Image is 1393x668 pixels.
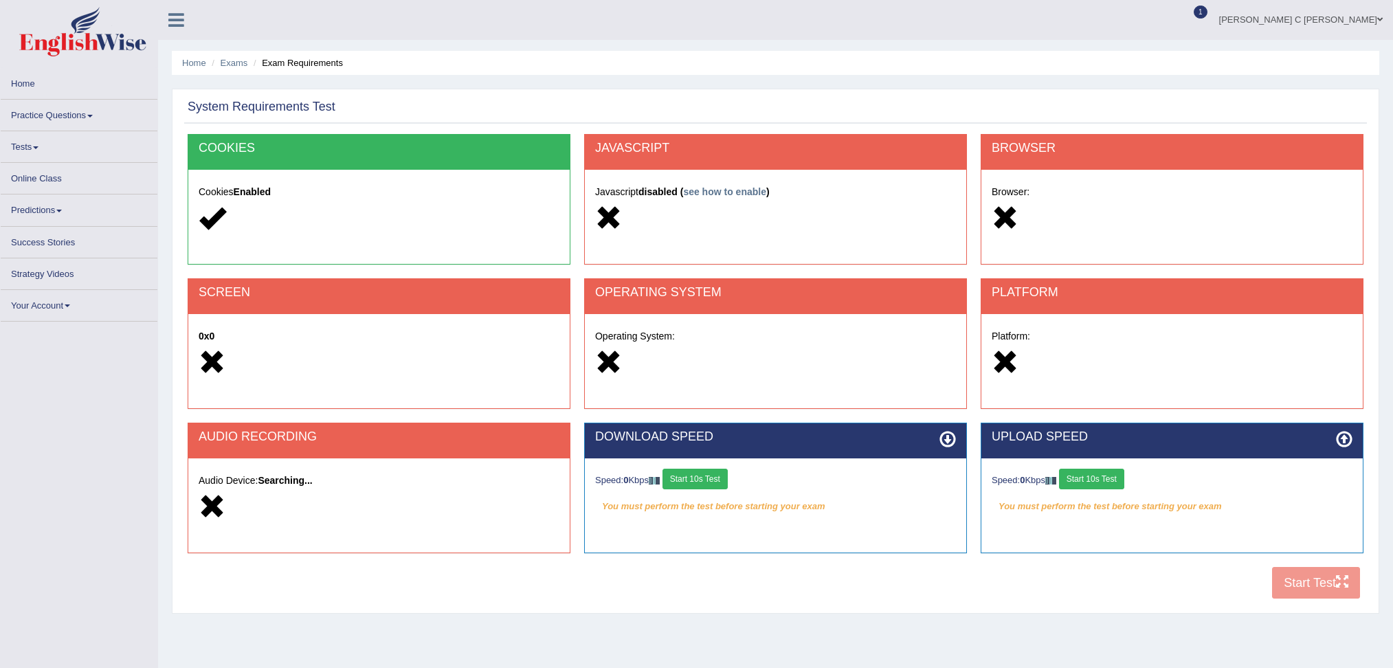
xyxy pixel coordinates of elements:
a: Practice Questions [1,100,157,126]
strong: Searching... [258,475,312,486]
a: Home [182,58,206,68]
h2: System Requirements Test [188,100,335,114]
a: Exams [221,58,248,68]
h2: OPERATING SYSTEM [595,286,956,300]
strong: 0 [1020,475,1025,485]
a: Home [1,68,157,95]
h2: BROWSER [992,142,1352,155]
em: You must perform the test before starting your exam [595,496,956,517]
li: Exam Requirements [250,56,343,69]
img: ajax-loader-fb-connection.gif [649,477,660,485]
h5: Browser: [992,187,1352,197]
div: Speed: Kbps [992,469,1352,493]
a: see how to enable [683,186,766,197]
h2: AUDIO RECORDING [199,430,559,444]
em: You must perform the test before starting your exam [992,496,1352,517]
span: 1 [1194,5,1207,19]
strong: Enabled [234,186,271,197]
strong: 0 [623,475,628,485]
a: Success Stories [1,227,157,254]
strong: 0x0 [199,331,214,342]
strong: disabled ( ) [638,186,770,197]
a: Predictions [1,194,157,221]
h2: COOKIES [199,142,559,155]
h2: PLATFORM [992,286,1352,300]
h5: Audio Device: [199,476,559,486]
div: Speed: Kbps [595,469,956,493]
button: Start 10s Test [662,469,728,489]
img: ajax-loader-fb-connection.gif [1045,477,1056,485]
h5: Cookies [199,187,559,197]
button: Start 10s Test [1059,469,1124,489]
h5: Platform: [992,331,1352,342]
h2: UPLOAD SPEED [992,430,1352,444]
h5: Operating System: [595,331,956,342]
h2: DOWNLOAD SPEED [595,430,956,444]
h2: SCREEN [199,286,559,300]
h5: Javascript [595,187,956,197]
a: Your Account [1,290,157,317]
a: Strategy Videos [1,258,157,285]
a: Online Class [1,163,157,190]
h2: JAVASCRIPT [595,142,956,155]
a: Tests [1,131,157,158]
